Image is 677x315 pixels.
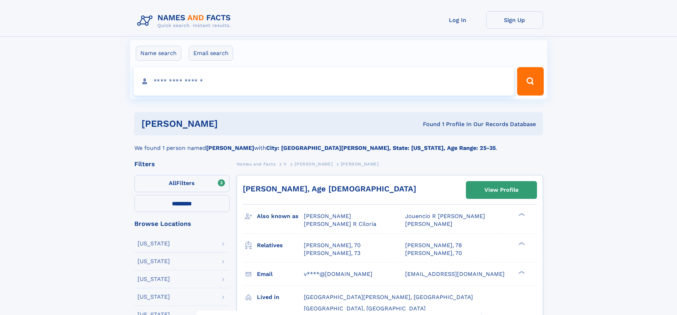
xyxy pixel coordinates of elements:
div: [US_STATE] [138,259,170,264]
div: ❯ [517,241,525,246]
a: Log In [429,11,486,29]
span: V [284,162,287,167]
div: [US_STATE] [138,294,170,300]
h3: Email [257,268,304,280]
label: Email search [189,46,233,61]
b: [PERSON_NAME] [206,145,254,151]
span: [PERSON_NAME] R Ciloria [304,221,376,227]
span: All [169,180,176,186]
a: View Profile [466,181,537,199]
div: Found 1 Profile In Our Records Database [320,120,536,128]
span: [PERSON_NAME] [341,162,379,167]
span: [GEOGRAPHIC_DATA][PERSON_NAME], [GEOGRAPHIC_DATA] [304,294,473,300]
span: [PERSON_NAME] [295,162,333,167]
label: Name search [136,46,181,61]
h3: Relatives [257,239,304,251]
a: V [284,159,287,168]
b: City: [GEOGRAPHIC_DATA][PERSON_NAME], State: [US_STATE], Age Range: 25-35 [266,145,496,151]
a: [PERSON_NAME], 78 [405,241,462,249]
span: [PERSON_NAME] [304,213,351,219]
div: Browse Locations [134,221,230,227]
a: [PERSON_NAME] [295,159,333,168]
span: [PERSON_NAME] [405,221,452,227]
div: Filters [134,161,230,167]
a: [PERSON_NAME], 70 [304,241,361,249]
div: [US_STATE] [138,241,170,246]
a: [PERSON_NAME], 73 [304,249,360,257]
a: [PERSON_NAME], Age [DEMOGRAPHIC_DATA] [243,184,416,193]
a: Sign Up [486,11,543,29]
input: search input [134,67,514,96]
span: Jouencio R [PERSON_NAME] [405,213,485,219]
a: [PERSON_NAME], 70 [405,249,462,257]
div: ❯ [517,270,525,275]
span: [EMAIL_ADDRESS][DOMAIN_NAME] [405,271,505,277]
label: Filters [134,175,230,192]
h3: Lived in [257,291,304,303]
div: ❯ [517,212,525,217]
div: We found 1 person named with . [134,135,543,152]
button: Search Button [517,67,543,96]
img: Logo Names and Facts [134,11,237,31]
div: [US_STATE] [138,276,170,282]
a: Names and Facts [237,159,276,168]
div: View Profile [484,182,519,198]
span: [GEOGRAPHIC_DATA], [GEOGRAPHIC_DATA] [304,305,426,312]
h3: Also known as [257,210,304,222]
h1: [PERSON_NAME] [141,119,321,128]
